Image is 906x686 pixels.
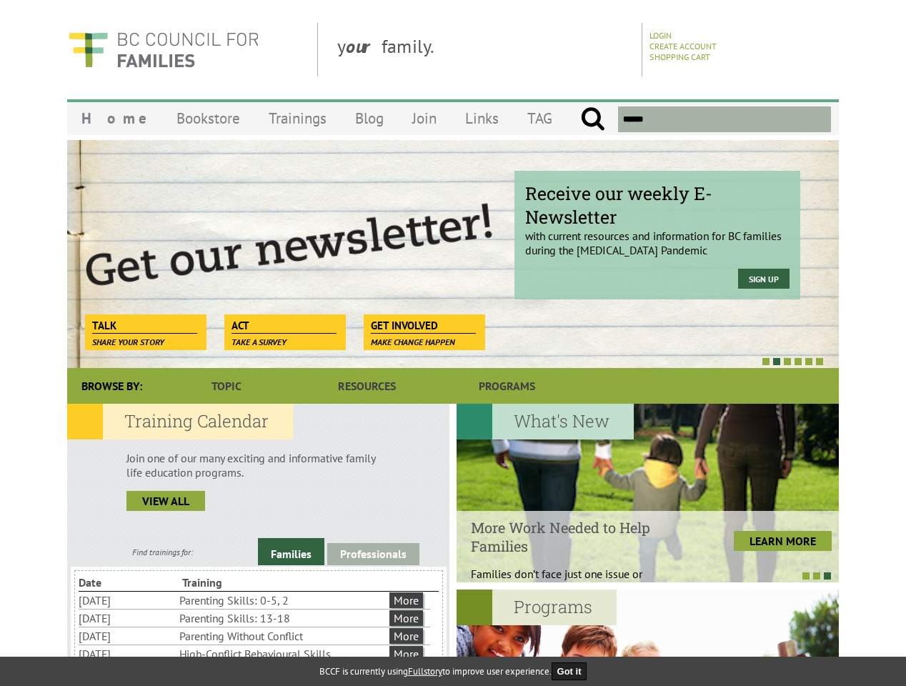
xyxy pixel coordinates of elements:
span: Act [232,318,337,334]
span: Get Involved [371,318,476,334]
span: Share your story [92,337,164,347]
a: Talk Share your story [85,314,204,334]
span: Make change happen [371,337,455,347]
a: Trainings [254,101,341,135]
h2: Training Calendar [67,404,293,439]
a: More [389,610,423,626]
a: Sign Up [738,269,790,289]
li: Parenting Without Conflict [179,627,387,645]
h2: What's New [457,404,634,439]
a: Bookstore [162,101,254,135]
div: y family. [326,23,642,76]
a: Programs [437,368,577,404]
span: Receive our weekly E-Newsletter [525,182,790,229]
a: Resources [297,368,437,404]
a: Blog [341,101,398,135]
li: [DATE] [79,645,176,662]
a: Create Account [649,41,717,51]
p: Join one of our many exciting and informative family life education programs. [126,451,390,479]
a: Fullstory [408,665,442,677]
a: Shopping Cart [649,51,710,62]
span: Talk [92,318,197,334]
h2: Programs [457,590,617,625]
a: Home [67,101,162,135]
a: TAG [513,101,567,135]
a: Act Take a survey [224,314,344,334]
a: More [389,592,423,608]
li: Parenting Skills: 13-18 [179,610,387,627]
p: Families don’t face just one issue or problem;... [471,567,685,595]
li: Parenting Skills: 0-5, 2 [179,592,387,609]
li: [DATE] [79,592,176,609]
a: Join [398,101,451,135]
li: Training [182,574,283,591]
div: Find trainings for: [67,547,258,557]
input: Submit [580,106,605,132]
a: Families [258,538,324,565]
a: More [389,646,423,662]
a: Links [451,101,513,135]
img: BC Council for FAMILIES [67,23,260,76]
a: Login [649,30,672,41]
a: Get Involved Make change happen [364,314,483,334]
div: Browse By: [67,368,156,404]
a: More [389,628,423,644]
a: view all [126,491,205,511]
li: Date [79,574,179,591]
a: Professionals [327,543,419,565]
button: Got it [552,662,587,680]
strong: our [346,34,382,58]
h4: More Work Needed to Help Families [471,518,685,555]
span: Take a survey [232,337,287,347]
a: LEARN MORE [734,531,832,551]
li: [DATE] [79,627,176,645]
a: Topic [156,368,297,404]
li: High-Conflict Behavioural Skills [179,645,387,662]
li: [DATE] [79,610,176,627]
